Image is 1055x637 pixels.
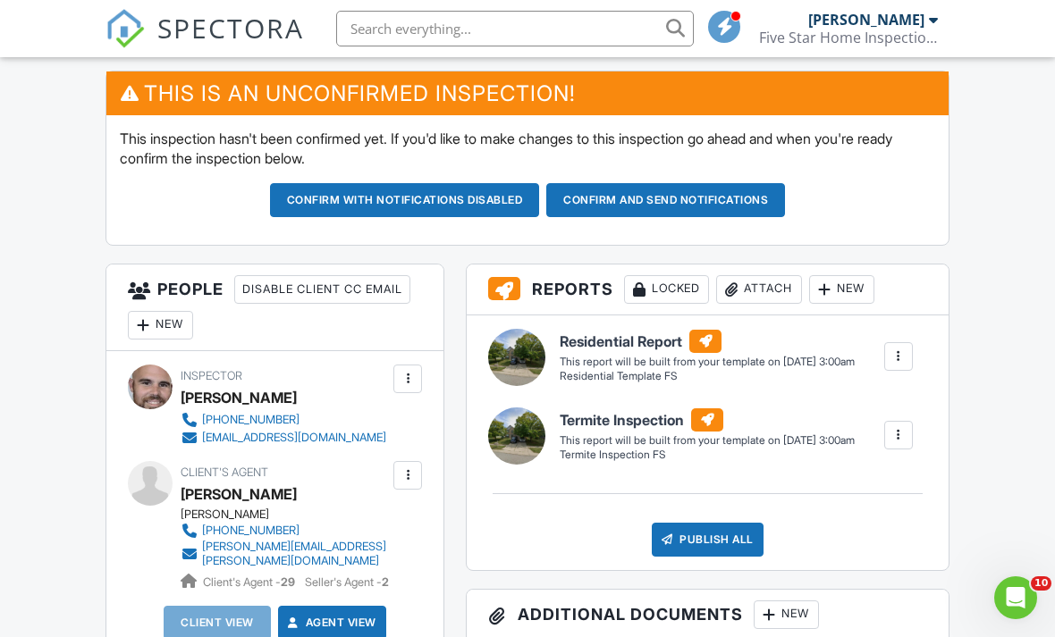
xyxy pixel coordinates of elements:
strong: 2 [382,575,389,589]
input: Search everything... [336,11,694,46]
button: Confirm and send notifications [546,183,785,217]
a: [PHONE_NUMBER] [181,522,389,540]
span: Client's Agent [181,465,268,479]
a: [PERSON_NAME] [181,481,297,507]
div: [EMAIL_ADDRESS][DOMAIN_NAME] [202,431,386,445]
span: Inspector [181,369,242,382]
a: [PHONE_NUMBER] [181,411,386,429]
div: [PHONE_NUMBER] [202,413,300,427]
span: Client's Agent - [203,575,298,589]
div: Five Star Home Inspections [759,29,938,46]
span: SPECTORA [157,9,304,46]
div: New [809,275,874,304]
div: New [754,600,819,629]
div: [PERSON_NAME] [808,11,924,29]
h3: People [106,264,443,351]
div: New [128,311,193,339]
div: [PERSON_NAME] [181,507,403,522]
div: Termite Inspection FS [560,448,855,463]
h6: Termite Inspection [560,408,855,432]
h3: Reports [467,264,949,315]
a: SPECTORA [105,24,304,62]
div: [PERSON_NAME][EMAIL_ADDRESS][PERSON_NAME][DOMAIN_NAME] [202,540,389,568]
img: The Best Home Inspection Software - Spectora [105,9,145,48]
h3: This is an Unconfirmed Inspection! [106,71,949,115]
div: Publish All [652,523,764,557]
span: Seller's Agent - [305,575,389,589]
a: [EMAIL_ADDRESS][DOMAIN_NAME] [181,429,386,447]
p: This inspection hasn't been confirmed yet. If you'd like to make changes to this inspection go ah... [120,129,935,169]
div: This report will be built from your template on [DATE] 3:00am [560,355,855,369]
span: 10 [1031,576,1051,591]
a: [PERSON_NAME][EMAIL_ADDRESS][PERSON_NAME][DOMAIN_NAME] [181,540,389,568]
div: Disable Client CC Email [234,275,410,304]
iframe: Intercom live chat [994,576,1037,619]
strong: 29 [281,575,295,589]
h6: Residential Report [560,330,855,353]
div: [PHONE_NUMBER] [202,524,300,538]
div: Locked [624,275,709,304]
a: Agent View [284,614,376,632]
div: This report will be built from your template on [DATE] 3:00am [560,433,855,448]
button: Confirm with notifications disabled [270,183,540,217]
div: Attach [716,275,802,304]
div: Residential Template FS [560,369,855,384]
div: [PERSON_NAME] [181,384,297,411]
